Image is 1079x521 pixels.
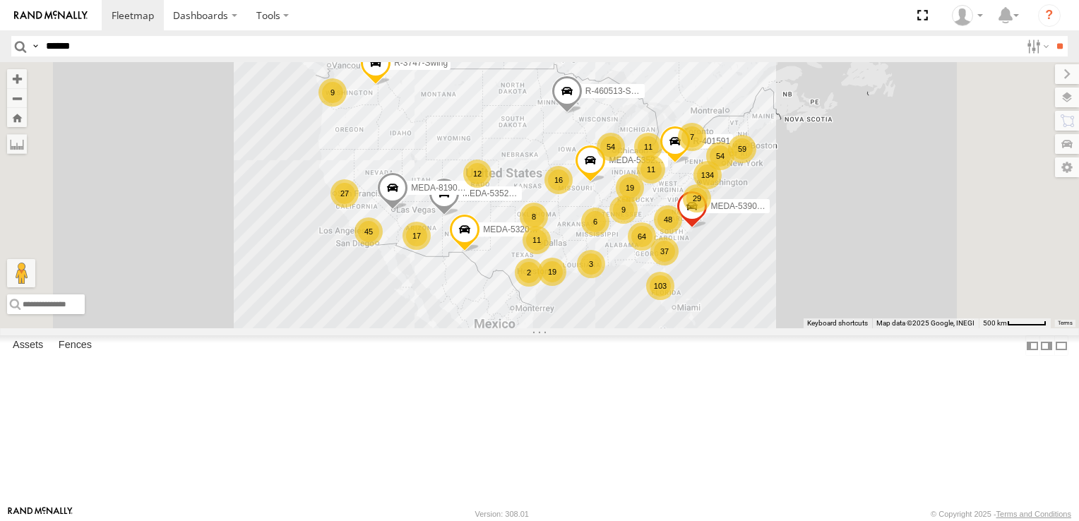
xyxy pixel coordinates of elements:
span: MEDA-532003-Roll [483,224,556,234]
div: 19 [538,258,566,286]
button: Keyboard shortcuts [807,318,868,328]
div: 3 [577,250,605,278]
div: 8 [520,203,548,231]
div: 37 [650,237,679,265]
div: 48 [654,205,682,234]
label: Search Filter Options [1021,36,1051,56]
span: MEDA-535204-Roll [609,155,681,165]
span: R-3747-Swing [394,57,448,67]
div: 9 [609,196,638,224]
span: MEDA-819066-Roll [411,183,484,193]
div: 54 [706,142,734,170]
div: © Copyright 2025 - [931,510,1071,518]
div: 29 [683,184,711,212]
div: 2 [515,258,543,287]
div: Clarence Lewis [947,5,988,26]
div: 11 [634,133,662,161]
label: Dock Summary Table to the Right [1039,335,1054,356]
label: Fences [52,336,99,356]
div: 11 [523,226,551,254]
button: Drag Pegman onto the map to open Street View [7,259,35,287]
a: Terms (opens in new tab) [1058,320,1073,325]
label: Assets [6,336,50,356]
div: 16 [544,166,573,194]
div: 27 [330,179,359,208]
div: 64 [628,222,656,251]
div: 7 [678,123,706,151]
img: rand-logo.svg [14,11,88,20]
div: 11 [637,155,665,184]
div: 45 [354,217,383,246]
div: 19 [616,174,644,202]
label: Hide Summary Table [1054,335,1068,356]
a: Terms and Conditions [996,510,1071,518]
button: Zoom Home [7,108,27,127]
span: 500 km [983,319,1007,327]
label: Map Settings [1055,157,1079,177]
div: 12 [463,160,491,188]
div: 103 [646,272,674,300]
button: Zoom out [7,88,27,108]
div: 6 [581,208,609,236]
div: 17 [403,222,431,250]
span: Map data ©2025 Google, INEGI [876,319,974,327]
span: MEDA-535215-Roll [463,188,535,198]
div: 134 [693,161,722,189]
div: 59 [728,135,756,163]
a: Visit our Website [8,507,73,521]
div: 9 [318,78,347,107]
label: Dock Summary Table to the Left [1025,335,1039,356]
div: 54 [597,133,625,161]
span: R-401591 [693,136,731,145]
button: Zoom in [7,69,27,88]
label: Measure [7,134,27,154]
span: R-460513-Swing [585,86,648,96]
span: MEDA-539001-Roll [710,201,783,211]
i: ? [1038,4,1061,27]
button: Map Scale: 500 km per 52 pixels [979,318,1051,328]
label: Search Query [30,36,41,56]
div: Version: 308.01 [475,510,529,518]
